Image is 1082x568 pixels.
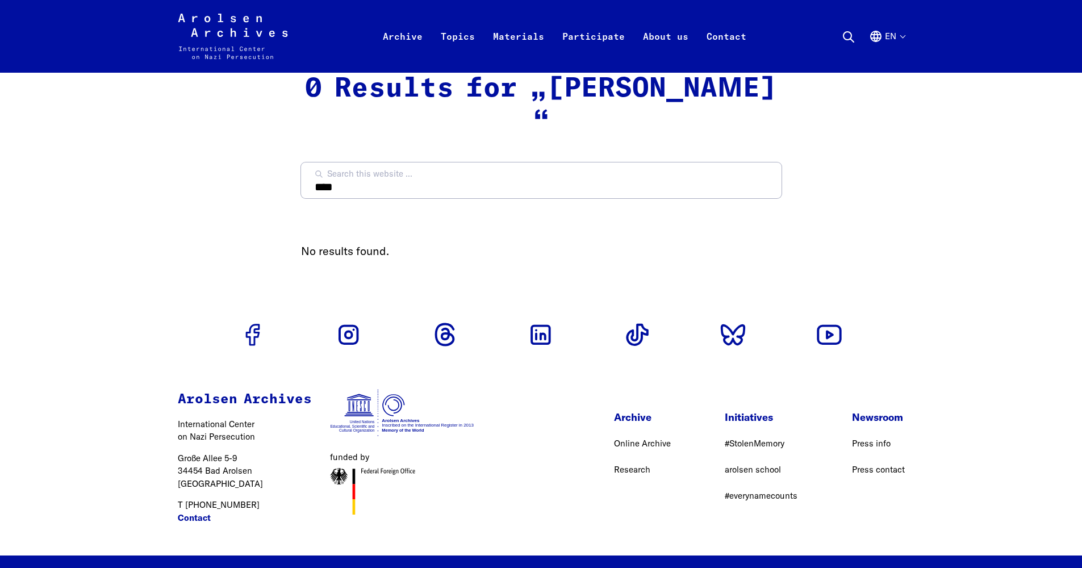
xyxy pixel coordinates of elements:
a: Go to Facebook profile [235,316,271,353]
a: #StolenMemory [725,438,784,449]
a: Contact [178,512,211,525]
a: Go to Tiktok profile [619,316,655,353]
h2: 0 Results for „[PERSON_NAME] “ [301,73,782,138]
p: Archive [614,410,671,425]
a: Go to Linkedin profile [523,316,559,353]
a: Press info [852,438,891,449]
a: About us [634,27,697,73]
a: Press contact [852,464,905,475]
strong: Arolsen Archives [178,392,312,406]
p: Newsroom [852,410,905,425]
nav: Primary [374,14,755,59]
button: English, language selection [869,30,905,70]
figcaption: funded by [330,451,475,464]
a: arolsen school [725,464,781,475]
a: Go to Bluesky profile [715,316,751,353]
a: Research [614,464,650,475]
p: No results found. [301,243,782,260]
a: Contact [697,27,755,73]
a: Go to Instagram profile [331,316,367,353]
p: International Center on Nazi Persecution [178,418,312,444]
a: Topics [432,27,484,73]
a: Go to Youtube profile [811,316,847,353]
a: Online Archive [614,438,671,449]
a: Participate [553,27,634,73]
a: Archive [374,27,432,73]
p: Initiatives [725,410,797,425]
p: T [PHONE_NUMBER] [178,499,312,524]
a: Materials [484,27,553,73]
nav: Footer [614,410,905,512]
p: Große Allee 5-9 34454 Bad Arolsen [GEOGRAPHIC_DATA] [178,452,312,491]
a: Go to Threads profile [427,316,463,353]
a: #everynamecounts [725,490,797,501]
